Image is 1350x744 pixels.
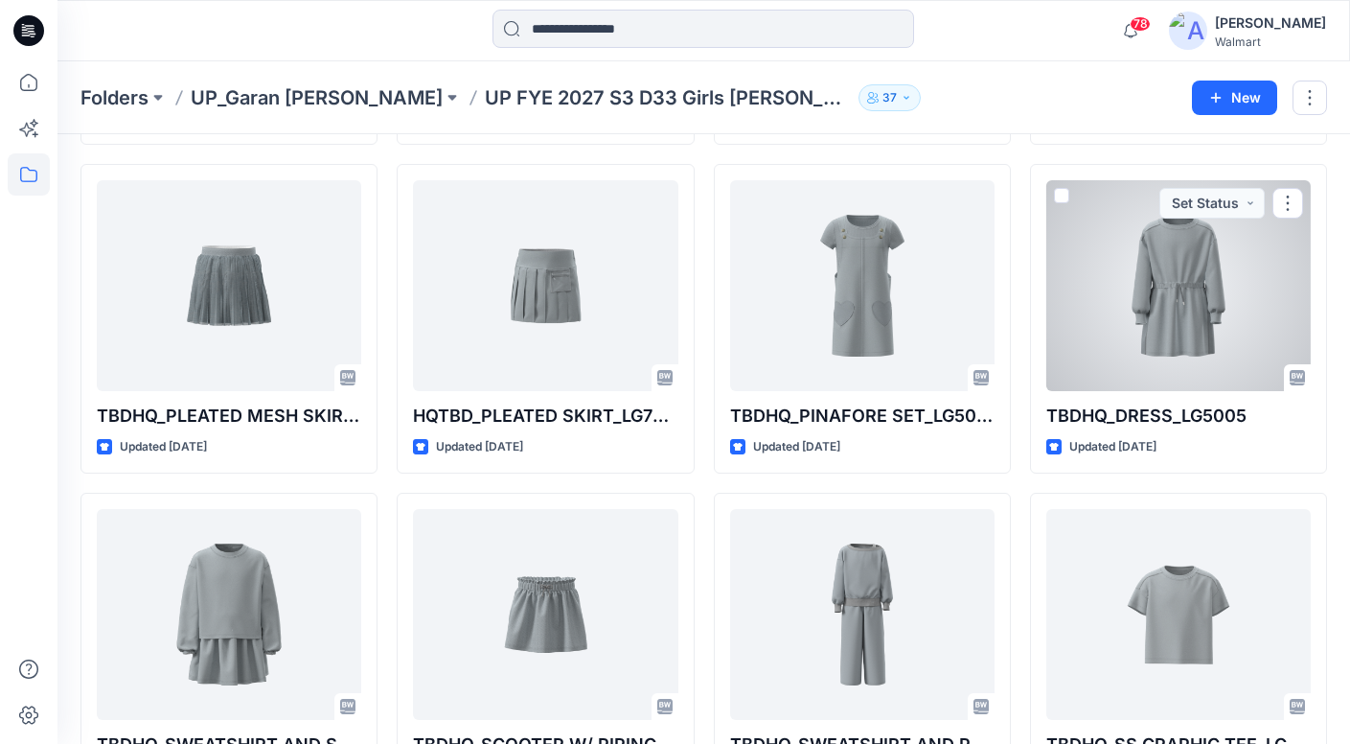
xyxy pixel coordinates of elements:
button: New [1192,81,1277,115]
img: avatar [1169,12,1207,50]
button: 37 [858,84,921,111]
a: TBDHQ_SCOOTER W/ PIPING_LG7002 [413,509,677,720]
p: 37 [882,87,897,108]
a: TBDHQ_DRESS_LG5005 [1046,180,1311,391]
a: Folders [80,84,149,111]
p: Updated [DATE] [1069,437,1156,457]
span: 78 [1130,16,1151,32]
p: UP FYE 2027 S3 D33 Girls [PERSON_NAME] [485,84,851,111]
div: [PERSON_NAME] [1215,12,1326,35]
a: HQTBD_PLEATED SKIRT_LG7001-R2 [413,180,677,391]
p: HQTBD_PLEATED SKIRT_LG7001-R2 [413,403,677,430]
a: TBDHQ_SS GRAPHIC TEE_LG7002 [1046,509,1311,720]
a: TBDHQ_SWEATSHIRT AND PANT SET LG4001 LG9000 [730,509,995,720]
a: TBDHQ_PINAFORE SET_LG5007 6347-A [730,180,995,391]
p: TBDHQ_PLEATED MESH SKIRT_LG7007 [97,403,361,430]
p: Updated [DATE] [753,437,840,457]
a: TBDHQ_SWEATSHIRT AND SCOOTER SET LG4000 LG7004 [97,509,361,720]
p: Updated [DATE] [436,437,523,457]
p: Updated [DATE] [120,437,207,457]
div: Walmart [1215,35,1326,49]
p: TBDHQ_PINAFORE SET_LG5007 6347-A [730,403,995,430]
a: TBDHQ_PLEATED MESH SKIRT_LG7007 [97,180,361,391]
p: TBDHQ_DRESS_LG5005 [1046,403,1311,430]
a: UP_Garan [PERSON_NAME] [191,84,443,111]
